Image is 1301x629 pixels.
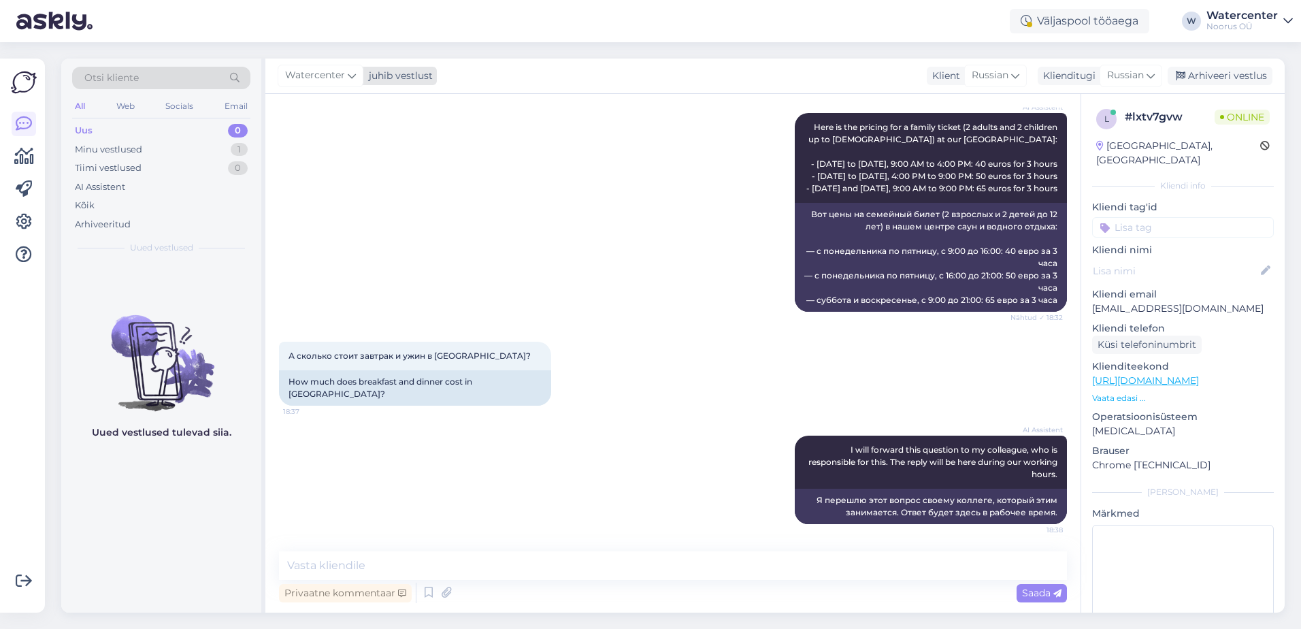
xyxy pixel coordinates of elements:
[75,161,142,175] div: Tiimi vestlused
[72,97,88,115] div: All
[1092,321,1274,336] p: Kliendi telefon
[1092,180,1274,192] div: Kliendi info
[75,124,93,138] div: Uus
[75,199,95,212] div: Kõik
[1010,9,1149,33] div: Väljaspool tööaega
[795,203,1067,312] div: Вот цены на семейный билет (2 взрослых и 2 детей до 12 лет) в нашем центре саун и водного отдыха:...
[363,69,433,83] div: juhib vestlust
[972,68,1008,83] span: Russian
[1206,10,1278,21] div: Watercenter
[228,124,248,138] div: 0
[1125,109,1215,125] div: # lxtv7gvw
[1092,444,1274,458] p: Brauser
[1215,110,1270,125] span: Online
[1168,67,1272,85] div: Arhiveeri vestlus
[1092,336,1202,354] div: Küsi telefoninumbrit
[1092,424,1274,438] p: [MEDICAL_DATA]
[1206,10,1293,32] a: WatercenterNoorus OÜ
[283,406,334,417] span: 18:37
[1010,312,1063,323] span: Nähtud ✓ 18:32
[1092,410,1274,424] p: Operatsioonisüsteem
[808,445,1059,479] span: I will forward this question to my colleague, who is responsible for this. The reply will be here...
[1092,217,1274,238] input: Lisa tag
[1092,302,1274,316] p: [EMAIL_ADDRESS][DOMAIN_NAME]
[222,97,250,115] div: Email
[75,180,125,194] div: AI Assistent
[806,122,1059,193] span: Here is the pricing for a family ticket (2 adults and 2 children up to [DEMOGRAPHIC_DATA]) at our...
[75,143,142,157] div: Minu vestlused
[1092,506,1274,521] p: Märkmed
[1012,102,1063,112] span: AI Assistent
[1092,486,1274,498] div: [PERSON_NAME]
[1093,263,1258,278] input: Lisa nimi
[1092,243,1274,257] p: Kliendi nimi
[1206,21,1278,32] div: Noorus OÜ
[1092,359,1274,374] p: Klienditeekond
[1092,374,1199,387] a: [URL][DOMAIN_NAME]
[1092,287,1274,302] p: Kliendi email
[1104,114,1109,124] span: l
[1092,200,1274,214] p: Kliendi tag'id
[1012,525,1063,535] span: 18:38
[927,69,960,83] div: Klient
[61,291,261,413] img: No chats
[1096,139,1260,167] div: [GEOGRAPHIC_DATA], [GEOGRAPHIC_DATA]
[163,97,196,115] div: Socials
[279,584,412,602] div: Privaatne kommentaar
[11,69,37,95] img: Askly Logo
[231,143,248,157] div: 1
[795,489,1067,524] div: Я перешлю этот вопрос своему коллеге, который этим занимается. Ответ будет здесь в рабочее время.
[92,425,231,440] p: Uued vestlused tulevad siia.
[1182,12,1201,31] div: W
[1038,69,1096,83] div: Klienditugi
[285,68,345,83] span: Watercenter
[279,370,551,406] div: How much does breakfast and dinner cost in [GEOGRAPHIC_DATA]?
[228,161,248,175] div: 0
[1107,68,1144,83] span: Russian
[1092,392,1274,404] p: Vaata edasi ...
[1022,587,1061,599] span: Saada
[130,242,193,254] span: Uued vestlused
[1092,458,1274,472] p: Chrome [TECHNICAL_ID]
[75,218,131,231] div: Arhiveeritud
[1012,425,1063,435] span: AI Assistent
[84,71,139,85] span: Otsi kliente
[289,351,531,361] span: А сколько стоит завтрак и ужин в [GEOGRAPHIC_DATA]?
[114,97,137,115] div: Web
